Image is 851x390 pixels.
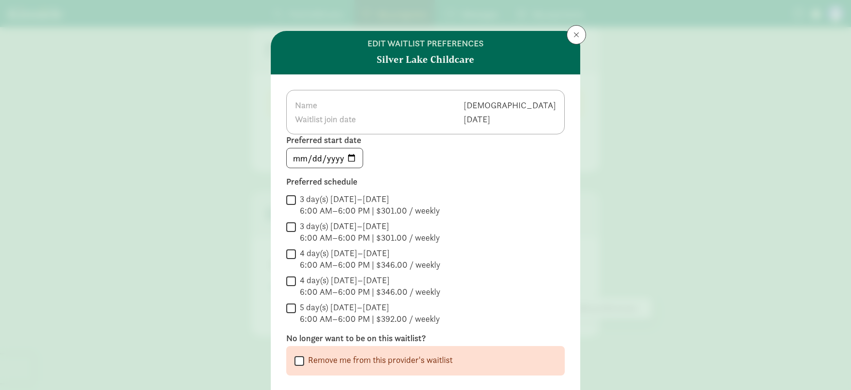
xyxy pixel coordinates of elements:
label: Preferred start date [286,134,565,146]
div: 6:00 AM–6:00 PM | $301.00 / weekly [300,232,440,244]
div: 5 day(s) [DATE]–[DATE] [300,302,440,313]
td: [DATE] [463,112,557,126]
div: 6:00 AM–6:00 PM | $346.00 / weekly [300,259,440,271]
div: 3 day(s) [DATE]–[DATE] [300,193,440,205]
label: Remove me from this provider's waitlist [304,354,453,366]
div: 3 day(s) [DATE]–[DATE] [300,220,440,232]
div: 4 day(s) [DATE]–[DATE] [300,274,440,286]
th: Waitlist join date [294,112,463,126]
div: 6:00 AM–6:00 PM | $301.00 / weekly [300,205,440,217]
label: Preferred schedule [286,176,565,188]
th: Name [294,98,463,112]
h6: edit waitlist preferences [367,39,484,48]
td: [DEMOGRAPHIC_DATA] [463,98,557,112]
div: 6:00 AM–6:00 PM | $392.00 / weekly [300,313,440,325]
div: 6:00 AM–6:00 PM | $346.00 / weekly [300,286,440,298]
strong: Silver Lake Childcare [377,52,474,67]
div: 4 day(s) [DATE]–[DATE] [300,247,440,259]
label: No longer want to be on this waitlist? [286,332,565,344]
